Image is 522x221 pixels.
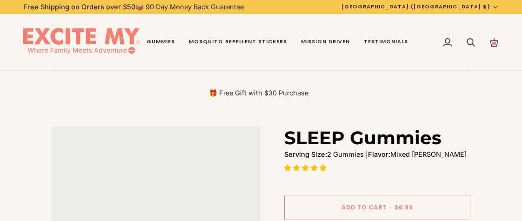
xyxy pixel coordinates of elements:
[284,149,470,160] p: 2 Gummies | Mixed [PERSON_NAME]
[284,127,442,149] h1: SLEEP Gummies
[182,14,294,71] a: Mosquito Repellent Stickers
[23,2,244,12] p: 📦 90 Day Money Back Guarentee
[341,203,387,212] span: Add to Cart
[147,38,175,46] span: Gummies
[284,150,327,158] strong: Serving Size:
[52,88,466,98] p: 🎁 Free Gift with $30 Purchase
[189,38,288,46] span: Mosquito Repellent Stickers
[294,14,357,71] a: Mission Driven
[23,3,135,11] strong: Free Shipping on Orders over $50
[23,28,140,57] img: EXCITE MY®
[284,164,328,172] span: 5.00 stars
[357,14,415,71] a: Testimonials
[140,14,182,71] a: Gummies
[284,195,470,220] button: Add to Cart
[395,203,414,212] span: $6.99
[364,38,408,46] span: Testimonials
[301,38,350,46] span: Mission Driven
[387,203,395,212] span: •
[335,3,506,11] button: [GEOGRAPHIC_DATA] ([GEOGRAPHIC_DATA] $)
[368,150,390,158] strong: Flavor:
